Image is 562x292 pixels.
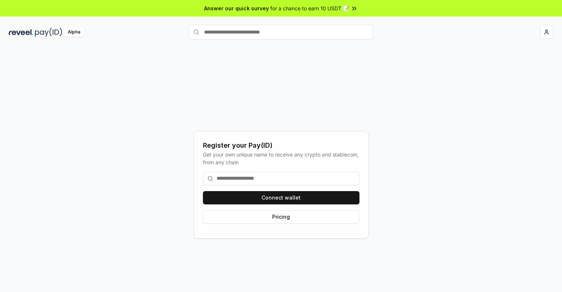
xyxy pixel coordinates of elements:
div: Alpha [64,28,84,37]
button: Pricing [203,210,359,224]
img: reveel_dark [9,28,34,37]
button: Connect wallet [203,191,359,204]
img: pay_id [35,28,62,37]
div: Register your Pay(ID) [203,140,359,151]
span: Answer our quick survey [204,4,269,12]
div: Get your own unique name to receive any crypto and stablecoin, from any chain [203,151,359,166]
span: for a chance to earn 10 USDT 📝 [270,4,349,12]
